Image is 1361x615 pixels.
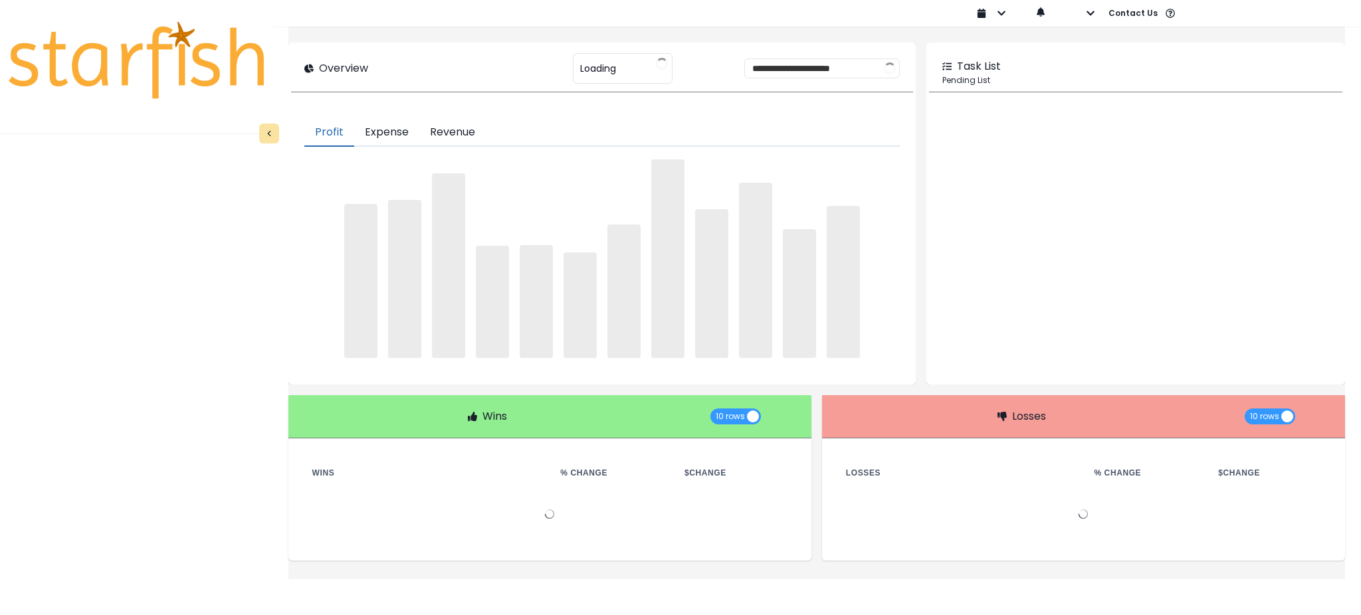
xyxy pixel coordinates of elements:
[344,204,377,358] span: ‌
[482,408,507,424] p: Wins
[783,229,816,359] span: ‌
[419,119,486,147] button: Revenue
[957,58,1001,74] p: Task List
[942,74,1329,86] p: Pending List
[739,183,772,359] span: ‌
[607,224,641,358] span: ‌
[827,206,860,359] span: ‌
[1012,408,1046,424] p: Losses
[432,173,465,358] span: ‌
[302,465,550,481] th: Wins
[354,119,419,147] button: Expense
[476,246,509,358] span: ‌
[695,209,728,358] span: ‌
[520,245,553,358] span: ‌
[580,54,616,82] span: Loading
[835,465,1084,481] th: Losses
[1083,465,1207,481] th: % Change
[564,252,597,359] span: ‌
[674,465,798,481] th: $ Change
[716,408,745,424] span: 10 rows
[1207,465,1332,481] th: $ Change
[319,60,368,76] p: Overview
[304,119,354,147] button: Profit
[550,465,674,481] th: % Change
[388,200,421,359] span: ‌
[1250,408,1279,424] span: 10 rows
[651,159,684,358] span: ‌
